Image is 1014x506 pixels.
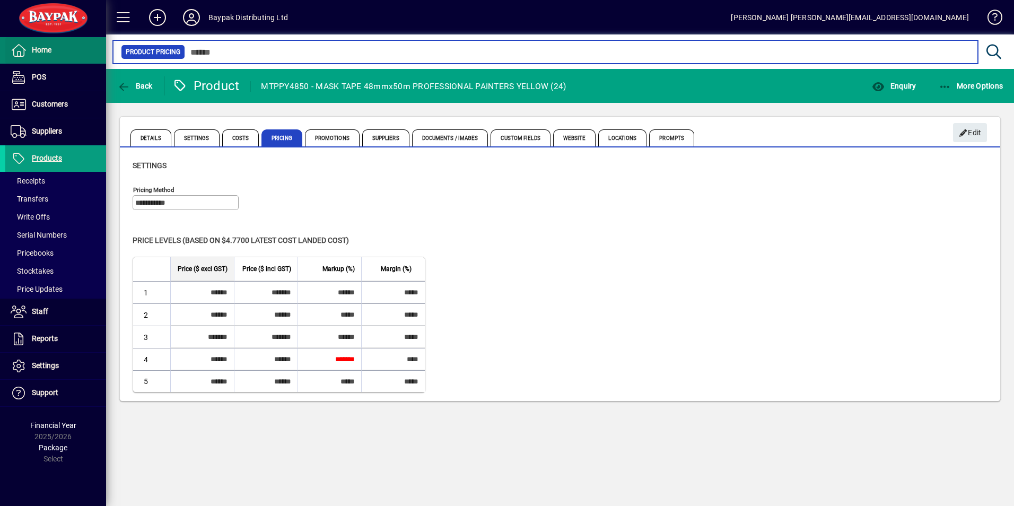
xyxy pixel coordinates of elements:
[178,263,228,275] span: Price ($ excl GST)
[649,129,694,146] span: Prompts
[598,129,646,146] span: Locations
[936,76,1006,95] button: More Options
[5,299,106,325] a: Staff
[172,77,240,94] div: Product
[242,263,291,275] span: Price ($ incl GST)
[141,8,174,27] button: Add
[491,129,550,146] span: Custom Fields
[5,64,106,91] a: POS
[115,76,155,95] button: Back
[174,8,208,27] button: Profile
[133,236,349,245] span: Price levels (based on $4.7700 Latest cost landed cost)
[5,208,106,226] a: Write Offs
[30,421,76,430] span: Financial Year
[322,263,355,275] span: Markup (%)
[32,388,58,397] span: Support
[305,129,360,146] span: Promotions
[222,129,259,146] span: Costs
[5,91,106,118] a: Customers
[130,129,171,146] span: Details
[5,326,106,352] a: Reports
[11,231,67,239] span: Serial Numbers
[939,82,1003,90] span: More Options
[5,37,106,64] a: Home
[5,190,106,208] a: Transfers
[174,129,220,146] span: Settings
[32,127,62,135] span: Suppliers
[261,78,566,95] div: MTPPY4850 - MASK TAPE 48mmx50m PROFESSIONAL PAINTERS YELLOW (24)
[133,326,170,348] td: 3
[32,154,62,162] span: Products
[11,285,63,293] span: Price Updates
[106,76,164,95] app-page-header-button: Back
[412,129,488,146] span: Documents / Images
[553,129,596,146] span: Website
[32,100,68,108] span: Customers
[32,46,51,54] span: Home
[5,244,106,262] a: Pricebooks
[126,47,180,57] span: Product Pricing
[133,348,170,370] td: 4
[133,281,170,303] td: 1
[261,129,302,146] span: Pricing
[208,9,288,26] div: Baypak Distributing Ltd
[5,262,106,280] a: Stocktakes
[32,334,58,343] span: Reports
[133,303,170,326] td: 2
[980,2,1001,37] a: Knowledge Base
[872,82,916,90] span: Enquiry
[133,370,170,392] td: 5
[133,161,167,170] span: Settings
[11,249,54,257] span: Pricebooks
[32,361,59,370] span: Settings
[5,118,106,145] a: Suppliers
[959,124,982,142] span: Edit
[731,9,969,26] div: [PERSON_NAME] [PERSON_NAME][EMAIL_ADDRESS][DOMAIN_NAME]
[11,267,54,275] span: Stocktakes
[5,172,106,190] a: Receipts
[5,353,106,379] a: Settings
[381,263,412,275] span: Margin (%)
[5,280,106,298] a: Price Updates
[32,307,48,316] span: Staff
[133,186,174,194] mat-label: Pricing method
[953,123,987,142] button: Edit
[5,380,106,406] a: Support
[869,76,919,95] button: Enquiry
[5,226,106,244] a: Serial Numbers
[11,177,45,185] span: Receipts
[32,73,46,81] span: POS
[39,443,67,452] span: Package
[11,195,48,203] span: Transfers
[11,213,50,221] span: Write Offs
[117,82,153,90] span: Back
[362,129,409,146] span: Suppliers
